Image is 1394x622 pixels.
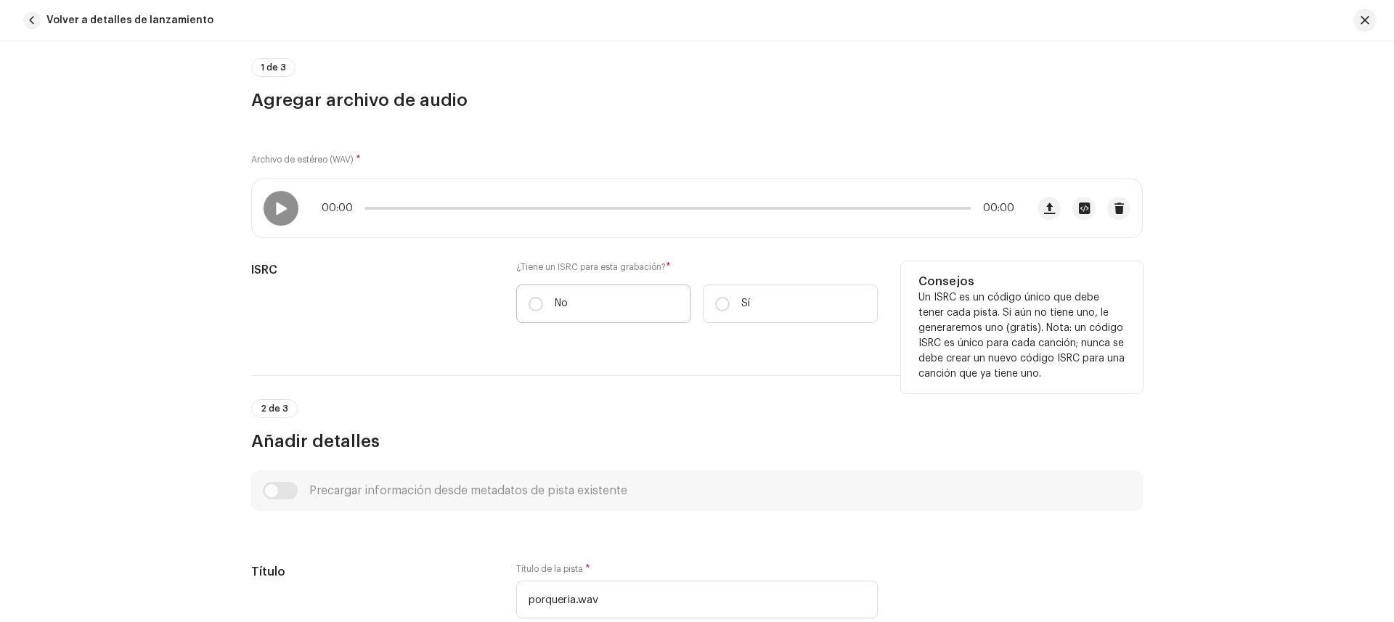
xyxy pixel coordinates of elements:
h3: Añadir detalles [251,430,1143,453]
font: 1 de 3 [261,63,286,72]
font: 00:00 [983,203,1014,213]
label: Título de la pista [516,563,590,575]
label: ¿Tiene un ISRC para esta grabación? [516,261,878,273]
font: No [555,298,568,308]
font: 2 de 3 [261,404,288,413]
input: Ingrese el nombre de la pista [516,581,878,618]
font: Consejos [918,276,974,287]
font: 00:00 [322,203,353,213]
font: Título [251,566,285,578]
h3: Agregar archivo de audio [251,89,1143,112]
small: Archivo de estéreo (WAV) [251,155,354,164]
font: Sí [741,298,750,308]
font: ISRC [251,264,277,276]
p: Un ISRC es un código único que debe tener cada pista. Si aún no tiene uno, le generaremos uno (gr... [918,290,1125,382]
